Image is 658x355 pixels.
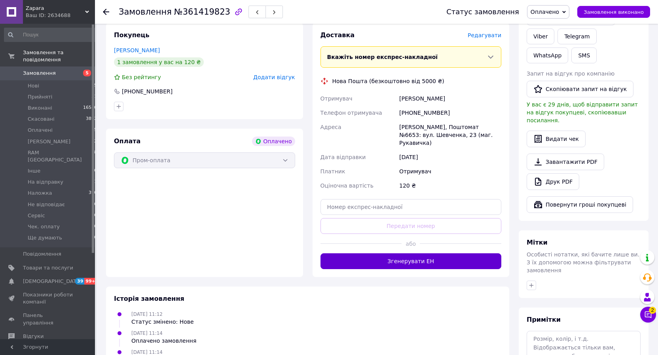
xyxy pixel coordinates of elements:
[114,31,150,39] span: Покупець
[131,349,163,355] span: [DATE] 11:14
[398,178,503,193] div: 120 ₴
[23,251,61,258] span: Повідомлення
[402,240,420,248] span: або
[527,81,633,97] button: Скопіювати запит на відгук
[531,9,559,15] span: Оплачено
[89,190,97,197] span: 390
[131,337,196,345] div: Оплачено замовлення
[91,93,97,101] span: 51
[252,137,295,146] div: Оплачено
[527,101,638,123] span: У вас є 29 днів, щоб відправити запит на відгук покупцеві, скопіювавши посилання.
[320,95,353,102] span: Отримувач
[468,32,501,38] span: Редагувати
[527,47,568,63] a: WhatsApp
[320,110,382,116] span: Телефон отримувача
[75,278,84,285] span: 39
[28,104,52,112] span: Виконані
[320,154,366,160] span: Дата відправки
[28,116,55,123] span: Скасовані
[131,311,163,317] span: [DATE] 11:12
[584,9,644,15] span: Замовлення виконано
[571,47,597,63] button: SMS
[94,201,97,208] span: 0
[28,234,62,241] span: Ще думають
[527,154,604,170] a: Завантажити PDF
[28,167,40,175] span: Інше
[330,77,446,85] div: Нова Пошта (безкоштовно від 5000 ₴)
[94,212,97,219] span: 0
[649,307,656,314] span: 2
[23,333,44,340] span: Відгуки
[28,138,70,145] span: [PERSON_NAME]
[28,178,63,186] span: На відправку
[327,54,438,60] span: Вкажіть номер експрес-накладної
[103,8,109,16] div: Повернутися назад
[94,82,97,89] span: 5
[94,234,97,241] span: 0
[23,70,56,77] span: Замовлення
[557,28,596,44] a: Telegram
[131,330,163,336] span: [DATE] 11:14
[320,182,374,189] span: Оціночна вартість
[28,127,53,134] span: Оплачені
[94,178,97,186] span: 1
[320,124,341,130] span: Адреса
[28,190,52,197] span: Наложка
[577,6,650,18] button: Замовлення виконано
[527,316,561,323] span: Примітки
[398,106,503,120] div: [PHONE_NUMBER]
[28,212,45,219] span: Сервіс
[320,168,345,175] span: Платник
[28,93,52,101] span: Прийняті
[320,199,502,215] input: Номер експрес-накладної
[527,196,633,213] button: Повернути гроші покупцеві
[23,264,73,271] span: Товари та послуги
[94,223,97,230] span: 0
[320,31,355,39] span: Доставка
[398,91,503,106] div: [PERSON_NAME]
[4,28,98,42] input: Пошук
[28,201,65,208] span: Не відповідає
[26,12,95,19] div: Ваш ID: 2634688
[398,164,503,178] div: Отримувач
[119,7,172,17] span: Замовлення
[83,104,97,112] span: 16580
[23,49,95,63] span: Замовлення та повідомлення
[114,137,140,145] span: Оплата
[94,127,97,134] span: 5
[23,312,73,326] span: Панель управління
[91,138,97,145] span: 52
[28,149,94,163] span: RAM [GEOGRAPHIC_DATA]
[320,253,502,269] button: Згенерувати ЕН
[23,278,82,285] span: [DEMOGRAPHIC_DATA]
[398,150,503,164] div: [DATE]
[253,74,295,80] span: Додати відгук
[86,116,97,123] span: 3892
[83,70,91,76] span: 5
[527,239,548,246] span: Мітки
[527,28,554,44] a: Viber
[26,5,85,12] span: Zapara
[114,295,184,302] span: Історія замовлення
[84,278,97,285] span: 99+
[23,291,73,306] span: Показники роботи компанії
[527,251,639,273] span: Особисті нотатки, які бачите лише ви. З їх допомогою можна фільтрувати замовлення
[446,8,519,16] div: Статус замовлення
[174,7,230,17] span: №361419823
[121,87,173,95] div: [PHONE_NUMBER]
[640,307,656,323] button: Чат з покупцем2
[114,47,160,53] a: [PERSON_NAME]
[398,120,503,150] div: [PERSON_NAME], Поштомат №6653: вул. Шевченка, 23 (маг. Рукавичка)
[527,173,579,190] a: Друк PDF
[122,74,161,80] span: Без рейтингу
[94,167,97,175] span: 0
[131,318,194,326] div: Статус змінено: Нове
[28,82,39,89] span: Нові
[527,131,586,147] button: Видати чек
[28,223,60,230] span: Чек. оплату
[527,70,614,77] span: Запит на відгук про компанію
[94,149,97,163] span: 8
[114,57,204,67] div: 1 замовлення у вас на 120 ₴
